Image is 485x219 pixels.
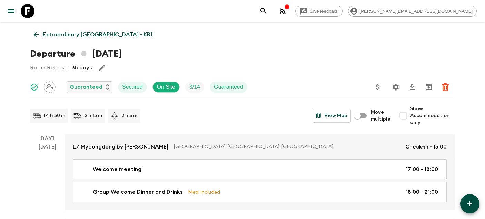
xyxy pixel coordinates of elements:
[30,134,65,143] p: Day 1
[30,83,38,91] svg: Synced Successfully
[306,9,342,14] span: Give feedback
[189,83,200,91] p: 3 / 14
[44,83,56,89] span: Assign pack leader
[438,80,452,94] button: Delete
[70,83,102,91] p: Guaranteed
[43,30,152,39] p: Extraordinary [GEOGRAPHIC_DATA] • KR1
[85,112,102,119] p: 2 h 13 m
[44,112,65,119] p: 14 h 30 m
[257,4,270,18] button: search adventures
[39,143,56,210] div: [DATE]
[118,82,147,93] div: Secured
[93,165,141,173] p: Welcome meeting
[356,9,476,14] span: [PERSON_NAME][EMAIL_ADDRESS][DOMAIN_NAME]
[73,143,168,151] p: L7 Myeongdong by [PERSON_NAME]
[185,82,204,93] div: Trip Fill
[122,83,143,91] p: Secured
[295,6,343,17] a: Give feedback
[72,64,92,72] p: 35 days
[406,165,438,173] p: 17:00 - 18:00
[422,80,436,94] button: Archive (Completed, Cancelled or Unsynced Departures only)
[410,105,455,126] span: Show Accommodation only
[4,4,18,18] button: menu
[313,109,351,123] button: View Map
[73,159,447,179] a: Welcome meeting17:00 - 18:00
[30,28,156,41] a: Extraordinary [GEOGRAPHIC_DATA] • KR1
[405,80,419,94] button: Download CSV
[121,112,137,119] p: 2 h 5 m
[371,80,385,94] button: Update Price, Early Bird Discount and Costs
[406,188,438,196] p: 18:00 - 21:00
[93,188,182,196] p: Group Welcome Dinner and Drinks
[152,82,180,93] div: On Site
[188,188,220,196] p: Meal Included
[214,83,243,91] p: Guaranteed
[65,134,455,159] a: L7 Myeongdong by [PERSON_NAME][GEOGRAPHIC_DATA], [GEOGRAPHIC_DATA], [GEOGRAPHIC_DATA]Check-in - 1...
[371,109,391,123] span: Move multiple
[30,47,121,61] h1: Departure [DATE]
[157,83,175,91] p: On Site
[405,143,447,151] p: Check-in - 15:00
[389,80,403,94] button: Settings
[348,6,477,17] div: [PERSON_NAME][EMAIL_ADDRESS][DOMAIN_NAME]
[73,182,447,202] a: Group Welcome Dinner and DrinksMeal Included18:00 - 21:00
[30,64,68,72] p: Room Release:
[174,143,400,150] p: [GEOGRAPHIC_DATA], [GEOGRAPHIC_DATA], [GEOGRAPHIC_DATA]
